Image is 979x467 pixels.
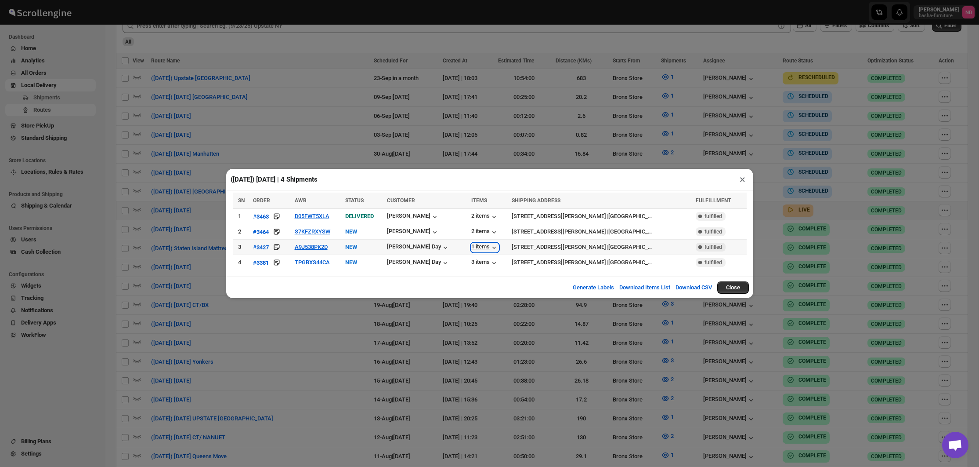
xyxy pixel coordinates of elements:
button: 2 items [471,228,499,237]
div: [STREET_ADDRESS][PERSON_NAME] [512,212,606,221]
button: D05FWT5XLA [295,213,329,219]
button: Close [717,281,749,294]
span: fulfilled [704,213,722,220]
button: Generate Labels [567,279,619,296]
button: Download Items List [614,279,676,296]
span: DELIVERED [345,213,374,219]
button: S7KFZRXYSW [295,228,330,235]
button: [PERSON_NAME] [387,212,439,221]
h2: ([DATE]) [DATE] | 4 Shipments [231,175,318,184]
div: #3427 [253,244,269,251]
div: #3381 [253,259,269,266]
button: #3427 [253,243,269,252]
div: [STREET_ADDRESS][PERSON_NAME] [512,227,606,236]
button: 1 items [471,243,499,252]
a: Open chat [942,432,968,458]
div: | [512,243,690,252]
span: NEW [345,228,357,235]
span: ORDER [253,197,270,204]
span: NEW [345,259,357,266]
button: × [736,173,749,186]
button: A9J538PK2D [295,244,328,250]
td: 1 [233,209,251,224]
button: [PERSON_NAME] Day [387,243,450,252]
button: 3 items [471,259,499,267]
div: | [512,258,690,267]
button: #3464 [253,227,269,236]
span: SHIPPING ADDRESS [512,197,560,204]
span: AWB [295,197,307,204]
button: #3381 [253,258,269,267]
div: [STREET_ADDRESS][PERSON_NAME] [512,258,606,267]
span: fulfilled [704,259,722,266]
span: NEW [345,244,357,250]
div: [GEOGRAPHIC_DATA] [608,243,655,252]
button: #3463 [253,212,269,221]
td: 4 [233,255,251,270]
div: [GEOGRAPHIC_DATA] [608,212,655,221]
span: ITEMS [471,197,487,204]
div: [STREET_ADDRESS][PERSON_NAME] [512,243,606,252]
div: #3464 [253,229,269,235]
button: [PERSON_NAME] Day [387,259,450,267]
button: TPGBXS44CA [295,259,330,266]
span: SN [238,197,245,204]
td: 2 [233,224,251,240]
span: fulfilled [704,228,722,235]
div: [GEOGRAPHIC_DATA] [608,227,655,236]
div: #3463 [253,213,269,220]
span: fulfilled [704,244,722,251]
button: Download CSV [670,279,717,296]
div: | [512,212,690,221]
button: 2 items [471,212,499,221]
span: CUSTOMER [387,197,415,204]
div: [GEOGRAPHIC_DATA] [608,258,655,267]
button: [PERSON_NAME] [387,228,439,237]
div: | [512,227,690,236]
td: 3 [233,240,251,255]
span: FULFILLMENT [696,197,731,204]
span: STATUS [345,197,364,204]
